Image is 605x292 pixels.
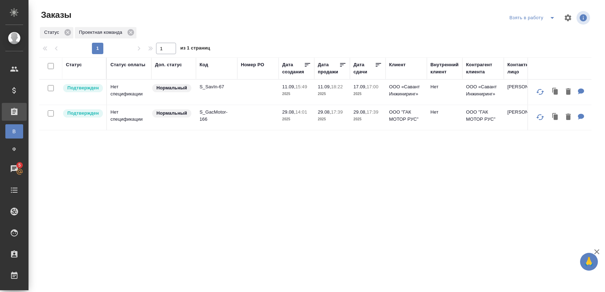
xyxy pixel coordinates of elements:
p: 29.08, [318,109,331,115]
p: ООО "ГАК МОТОР РУС" [466,109,500,123]
td: Нет спецификации [107,105,151,130]
span: Заказы [39,9,71,21]
p: ООО «Савант Инжиниринг» [389,83,423,98]
button: Клонировать [549,110,562,125]
div: Статус по умолчанию для стандартных заказов [151,109,192,118]
div: split button [508,12,559,24]
p: 14:01 [295,109,307,115]
div: Внутренний клиент [430,61,459,75]
div: Статус по умолчанию для стандартных заказов [151,83,192,93]
p: Нет [430,83,459,90]
p: 2025 [353,116,382,123]
div: Статус [66,61,82,68]
div: Клиент [389,61,405,68]
span: В [9,128,20,135]
span: 5 [14,162,25,169]
div: Контактное лицо [507,61,542,75]
p: 17:39 [367,109,378,115]
p: 18:22 [331,84,343,89]
p: 2025 [282,116,311,123]
p: Подтвержден [67,110,99,117]
div: Номер PO [241,61,264,68]
span: Посмотреть информацию [576,11,591,25]
p: 17:39 [331,109,343,115]
span: из 1 страниц [180,44,210,54]
p: Проектная команда [79,29,125,36]
p: Подтвержден [67,84,99,92]
button: Удалить [562,110,574,125]
p: 2025 [318,116,346,123]
p: ООО "ГАК МОТОР РУС" [389,109,423,123]
div: Дата продажи [318,61,339,75]
p: Статус [44,29,62,36]
button: Обновить [532,109,549,126]
button: Обновить [532,83,549,100]
p: 2025 [353,90,382,98]
td: [PERSON_NAME] [504,80,545,105]
a: 5 [2,160,27,178]
span: Настроить таблицу [559,9,576,26]
button: Клонировать [549,85,562,99]
button: 🙏 [580,253,598,271]
a: В [5,124,23,139]
p: 11.09, [282,84,295,89]
div: Дата сдачи [353,61,375,75]
td: [PERSON_NAME] [504,105,545,130]
p: Нормальный [156,84,187,92]
button: Удалить [562,85,574,99]
div: Контрагент клиента [466,61,500,75]
p: ООО «Савант Инжиниринг» [466,83,500,98]
p: 15:49 [295,84,307,89]
p: S_GacMotor-166 [200,109,234,123]
p: Нормальный [156,110,187,117]
div: Выставляет КМ после уточнения всех необходимых деталей и получения согласия клиента на запуск. С ... [62,109,103,118]
p: 17:00 [367,84,378,89]
span: Ф [9,146,20,153]
div: Код [200,61,208,68]
p: 29.08, [353,109,367,115]
p: 2025 [282,90,311,98]
div: Статус [40,27,73,38]
p: 17.09, [353,84,367,89]
div: Выставляет КМ после уточнения всех необходимых деталей и получения согласия клиента на запуск. С ... [62,83,103,93]
div: Проектная команда [75,27,136,38]
div: Доп. статус [155,61,182,68]
a: Ф [5,142,23,156]
p: 11.09, [318,84,331,89]
td: Нет спецификации [107,80,151,105]
p: 29.08, [282,109,295,115]
div: Дата создания [282,61,304,75]
p: S_SavIn-67 [200,83,234,90]
span: 🙏 [583,254,595,269]
p: 2025 [318,90,346,98]
div: Статус оплаты [110,61,145,68]
p: Нет [430,109,459,116]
